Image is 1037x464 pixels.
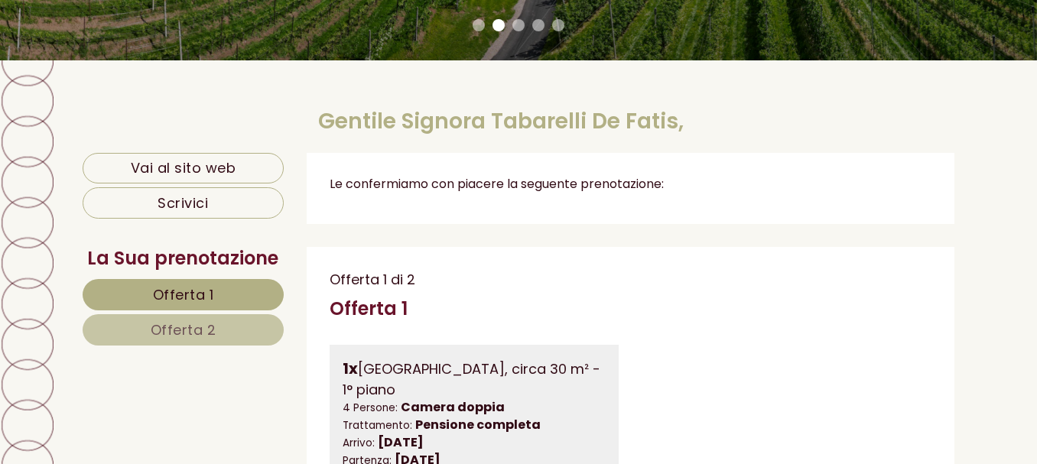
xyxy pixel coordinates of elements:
span: Offerta 1 [153,285,214,304]
h1: Gentile Signora Tabarelli De Fatis, [318,110,684,134]
small: 4 Persone: [343,401,398,415]
b: Pensione completa [415,416,541,433]
p: Le confermiamo con piacere la seguente prenotazione: [330,176,932,193]
div: [GEOGRAPHIC_DATA], circa 30 m² - 1° piano [343,358,606,399]
div: La Sua prenotazione [83,245,284,271]
b: Camera doppia [401,398,505,416]
b: [DATE] [378,433,424,451]
div: Offerta 1 [330,296,408,322]
span: Offerta 2 [151,320,216,339]
small: Trattamento: [343,418,412,433]
a: Vai al sito web [83,153,284,183]
a: Scrivici [83,187,284,219]
small: Arrivo: [343,436,375,450]
span: Offerta 1 di 2 [330,270,415,289]
b: 1x [343,358,358,379]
